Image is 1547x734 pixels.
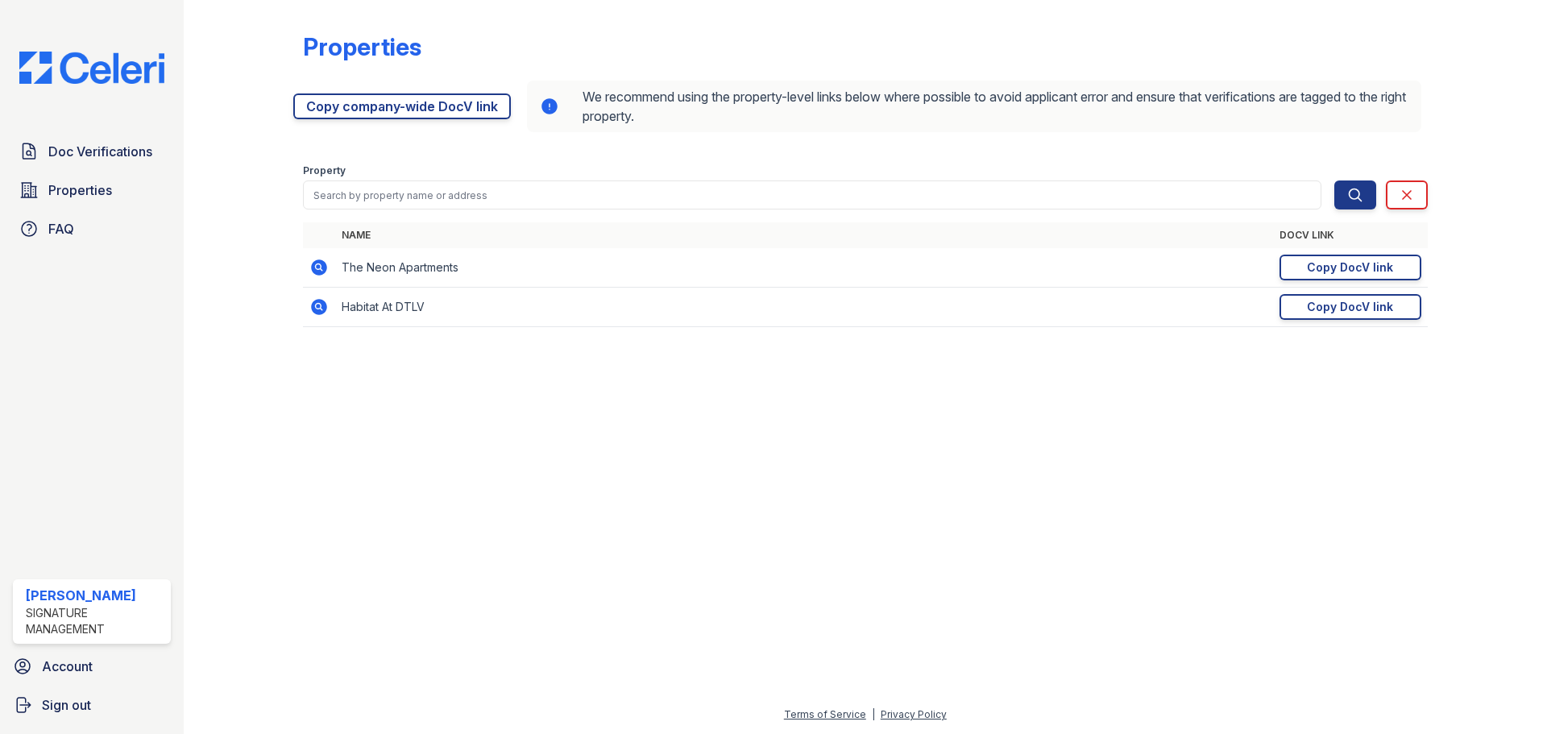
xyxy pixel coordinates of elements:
[42,657,93,676] span: Account
[293,93,511,119] a: Copy company-wide DocV link
[48,142,152,161] span: Doc Verifications
[13,174,171,206] a: Properties
[303,32,421,61] div: Properties
[784,708,866,720] a: Terms of Service
[303,180,1321,209] input: Search by property name or address
[48,219,74,238] span: FAQ
[1279,255,1421,280] a: Copy DocV link
[335,288,1273,327] td: Habitat At DTLV
[881,708,947,720] a: Privacy Policy
[6,52,177,84] img: CE_Logo_Blue-a8612792a0a2168367f1c8372b55b34899dd931a85d93a1a3d3e32e68fde9ad4.png
[6,689,177,721] a: Sign out
[1279,294,1421,320] a: Copy DocV link
[26,605,164,637] div: Signature Management
[335,222,1273,248] th: Name
[1307,299,1393,315] div: Copy DocV link
[26,586,164,605] div: [PERSON_NAME]
[1273,222,1428,248] th: DocV Link
[335,248,1273,288] td: The Neon Apartments
[48,180,112,200] span: Properties
[42,695,91,715] span: Sign out
[527,81,1421,132] div: We recommend using the property-level links below where possible to avoid applicant error and ens...
[13,213,171,245] a: FAQ
[1307,259,1393,276] div: Copy DocV link
[6,650,177,682] a: Account
[303,164,346,177] label: Property
[13,135,171,168] a: Doc Verifications
[872,708,875,720] div: |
